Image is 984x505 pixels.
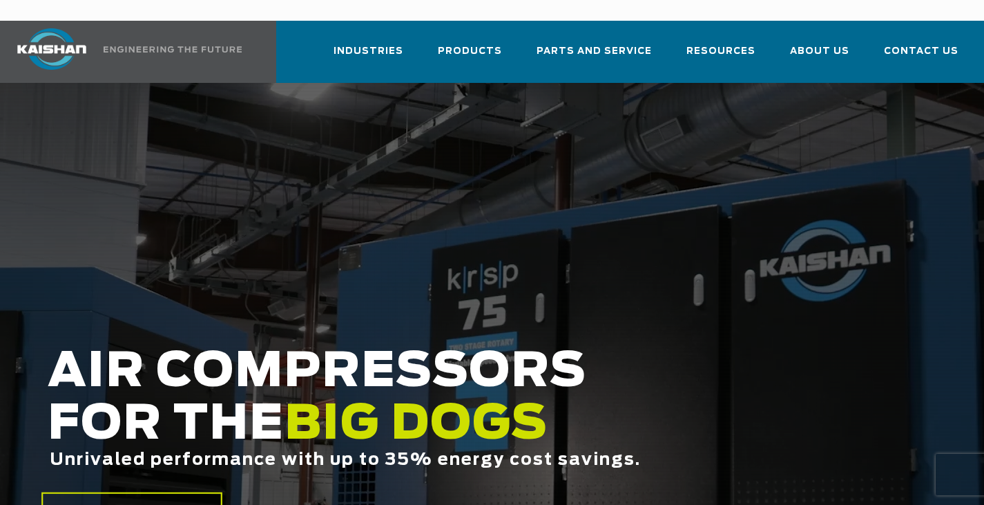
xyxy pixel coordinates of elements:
[334,33,403,80] a: Industries
[884,44,958,59] span: Contact Us
[790,44,849,59] span: About Us
[334,44,403,59] span: Industries
[438,33,502,80] a: Products
[686,33,755,80] a: Resources
[537,33,652,80] a: Parts and Service
[884,33,958,80] a: Contact Us
[790,33,849,80] a: About Us
[284,401,548,448] span: BIG DOGS
[686,44,755,59] span: Resources
[104,46,242,53] img: Engineering the future
[438,44,502,59] span: Products
[537,44,652,59] span: Parts and Service
[50,452,641,468] span: Unrivaled performance with up to 35% energy cost savings.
